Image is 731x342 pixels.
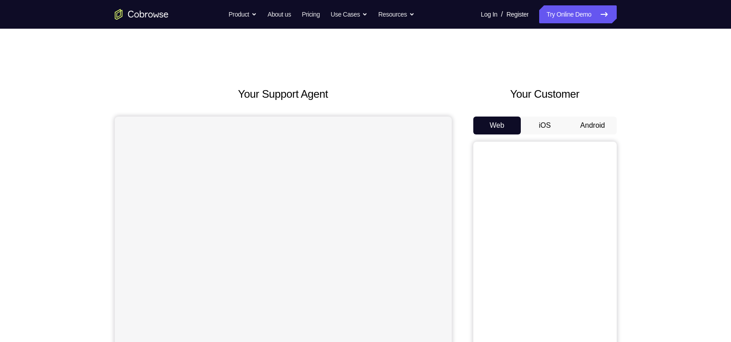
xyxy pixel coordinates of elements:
h2: Your Support Agent [115,86,452,102]
a: Try Online Demo [539,5,616,23]
h2: Your Customer [473,86,617,102]
span: / [501,9,503,20]
a: Go to the home page [115,9,169,20]
button: iOS [521,117,569,134]
a: Log In [481,5,497,23]
button: Product [229,5,257,23]
button: Resources [378,5,415,23]
button: Android [569,117,617,134]
a: About us [268,5,291,23]
button: Use Cases [331,5,368,23]
a: Pricing [302,5,320,23]
button: Web [473,117,521,134]
a: Register [506,5,528,23]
